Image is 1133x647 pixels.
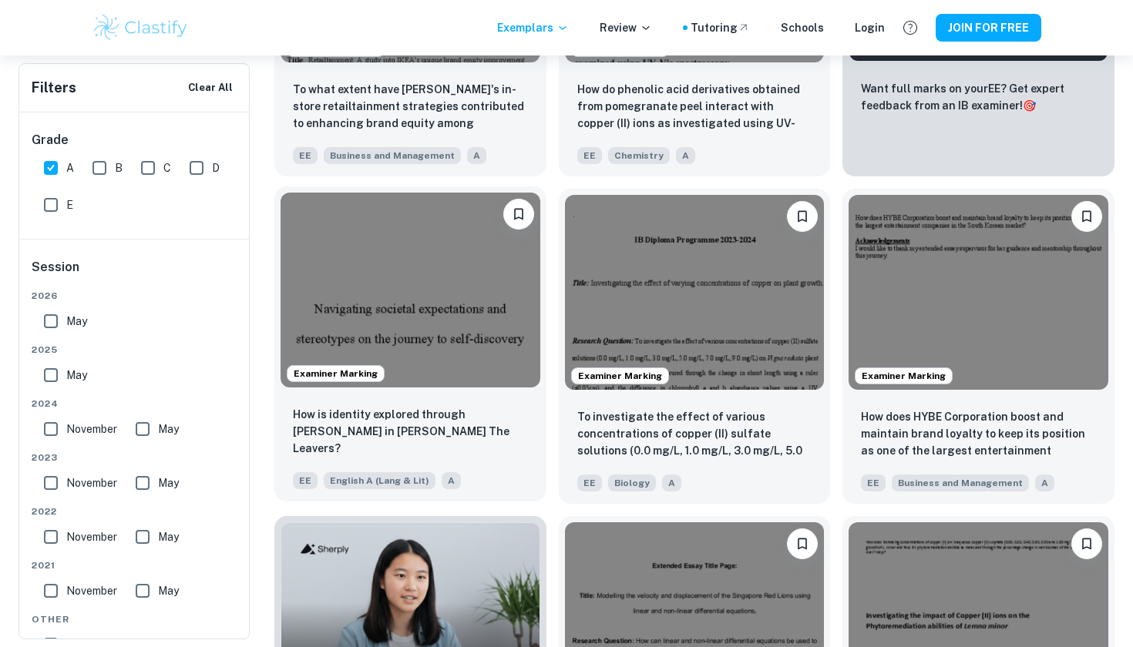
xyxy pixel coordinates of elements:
span: May [158,528,179,545]
span: November [66,421,117,437]
span: A [66,159,74,176]
img: Business and Management EE example thumbnail: How does HYBE Corporation boost and main [849,195,1108,389]
button: Please log in to bookmark exemplars [1071,528,1102,559]
span: D [212,159,220,176]
img: Clastify logo [92,12,190,43]
a: Tutoring [691,19,750,36]
button: Please log in to bookmark exemplars [503,199,534,230]
span: EE [293,147,318,164]
h6: Grade [32,131,238,149]
span: Examiner Marking [572,369,668,383]
button: Clear All [184,76,237,99]
p: Want full marks on your EE ? Get expert feedback from an IB examiner! [861,80,1096,114]
h6: Filters [32,77,76,99]
p: Review [600,19,652,36]
span: 2023 [32,451,238,464]
span: Chemistry [608,147,670,164]
span: Business and Management [324,147,461,164]
p: How does HYBE Corporation boost and maintain brand loyalty to keep its position as one of the lar... [861,408,1096,461]
span: May [158,474,179,491]
span: Business and Management [892,474,1029,491]
h6: Session [32,258,238,289]
p: To what extent have IKEA's in-store retailtainment strategies contributed to enhancing brand equi... [293,81,528,133]
p: How do phenolic acid derivatives obtained from pomegranate peel interact with copper (II) ions as... [577,81,812,133]
span: 2022 [32,505,238,518]
span: Examiner Marking [287,367,384,380]
img: English A (Lang & Lit) EE example thumbnail: How is identity explored through Deming [281,193,540,387]
span: May [158,421,179,437]
span: Other [32,612,238,626]
button: Help and Feedback [897,15,923,41]
button: Please log in to bookmark exemplars [787,528,818,559]
button: Please log in to bookmark exemplars [787,201,818,232]
span: A [1035,474,1054,491]
p: To investigate the effect of various concentrations of copper (II) sulfate solutions (0.0 mg/L, 1... [577,408,812,461]
button: JOIN FOR FREE [936,14,1041,42]
a: Examiner MarkingPlease log in to bookmark exemplarsTo investigate the effect of various concentra... [559,189,831,503]
img: Biology EE example thumbnail: To investigate the effect of various con [565,195,825,389]
span: EE [577,147,602,164]
span: 2025 [32,343,238,357]
span: B [115,159,123,176]
a: Examiner MarkingPlease log in to bookmark exemplarsHow does HYBE Corporation boost and maintain b... [842,189,1115,503]
span: 2026 [32,289,238,303]
span: A [442,472,461,489]
span: November [66,474,117,491]
span: 🎯 [1023,99,1036,112]
span: E [66,196,73,213]
span: A [676,147,695,164]
a: Login [855,19,885,36]
span: May [158,582,179,599]
span: November [66,582,117,599]
p: Exemplars [497,19,569,36]
span: EE [861,474,886,491]
span: May [66,367,87,384]
span: May [66,313,87,330]
span: A [662,474,681,491]
button: Please log in to bookmark exemplars [1071,201,1102,232]
span: C [163,159,171,176]
span: A [467,147,486,164]
span: EE [577,474,602,491]
span: November [66,528,117,545]
span: 2024 [32,397,238,411]
a: Examiner MarkingPlease log in to bookmark exemplarsHow is identity explored through Deming Guo in... [274,189,546,503]
span: Biology [608,474,656,491]
span: EE [293,472,318,489]
span: 2021 [32,558,238,572]
span: Examiner Marking [856,369,952,383]
span: English A (Lang & Lit) [324,472,435,489]
a: Schools [781,19,824,36]
p: How is identity explored through Deming Guo in Lisa Ko’s The Leavers? [293,406,528,457]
